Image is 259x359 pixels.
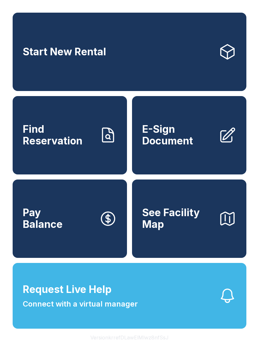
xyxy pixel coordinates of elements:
span: See Facility Map [142,207,214,230]
span: E-Sign Document [142,124,214,147]
button: See Facility Map [132,179,246,258]
span: Pay Balance [23,207,63,230]
button: Request Live HelpConnect with a virtual manager [13,263,246,329]
span: Request Live Help [23,282,111,297]
a: Start New Rental [13,13,246,91]
a: E-Sign Document [132,96,246,174]
span: Connect with a virtual manager [23,298,138,310]
button: VersionkrrefDLawElMlwz8nfSsJ [85,329,174,346]
button: PayBalance [13,179,127,258]
span: Start New Rental [23,46,106,58]
a: Find Reservation [13,96,127,174]
span: Find Reservation [23,124,94,147]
